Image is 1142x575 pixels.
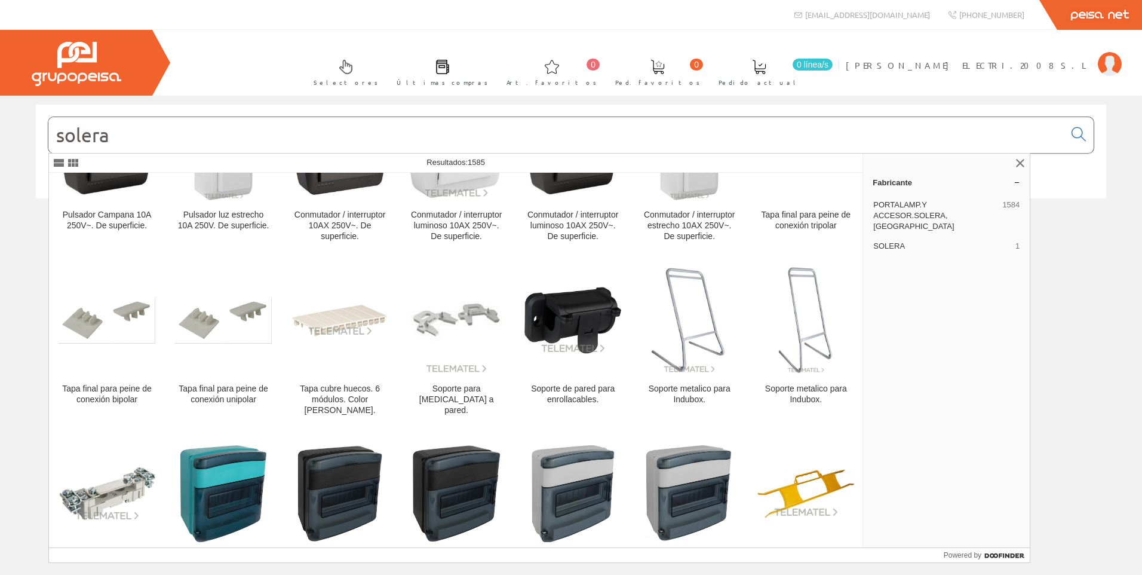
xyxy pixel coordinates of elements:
[314,77,378,88] span: Selectores
[175,445,272,542] img: Caja de distribución estanca verde de 9 elementos.
[524,210,621,242] div: Conmutador / interruptor luminoso 10AX 250V~. De superficie.
[291,384,388,416] div: Tapa cubre huecos. 6 módulos. Color [PERSON_NAME].
[641,384,738,405] div: Soporte metalico para Indubox.
[846,59,1092,71] span: [PERSON_NAME] ELECTRI.2008 S.L
[410,267,502,374] img: Soporte para fijación externa a pared.
[524,384,621,405] div: Soporte de pared para enrollacables.
[165,257,281,430] a: Tapa final para peine de conexión unipolar Tapa final para peine de conexión unipolar
[524,445,621,542] img: Caja de distribución estanca gris de 9 elementos.
[944,548,1030,562] a: Powered by
[757,384,854,405] div: Soporte metalico para Indubox.
[793,59,833,71] span: 0 línea/s
[944,550,981,561] span: Powered by
[748,257,864,430] a: Soporte metalico para Indubox. Soporte metalico para Indubox.
[291,210,388,242] div: Conmutador / interruptor 10AX 250V~. De superficie.
[175,272,272,369] img: Tapa final para peine de conexión unipolar
[175,384,272,405] div: Tapa final para peine de conexión unipolar
[32,42,121,86] img: Grupo Peisa
[175,210,272,231] div: Pulsador luz estrecho 10A 250V. De superficie.
[1002,200,1020,233] span: 1584
[1015,241,1020,252] span: 1
[641,445,738,542] img: Caja de distribución estanca gris de 9 elementos.
[506,77,597,88] span: Art. favoritos
[650,267,728,374] img: Soporte metalico para Indubox.
[524,287,621,353] img: Soporte de pared para enrollacables.
[757,210,854,231] div: Tapa final para peine de conexión tripolar
[641,210,738,242] div: Conmutador / interruptor estrecho 10AX 250V~. De superficie.
[408,445,505,542] img: Caja de distribución estanca negra de 9 elementos.
[408,210,505,242] div: Conmutador / interruptor luminoso 10AX 250V~. De superficie.
[282,257,398,430] a: Tapa cubre huecos. 6 módulos. Color marfil. Tapa cubre huecos. 6 módulos. Color [PERSON_NAME].
[397,77,488,88] span: Últimas compras
[49,257,165,430] a: Tapa final para peine de conexión bipolar Tapa final para peine de conexión bipolar
[398,257,514,430] a: Soporte para fijación externa a pared. Soporte para [MEDICAL_DATA] a pared.
[515,257,631,430] a: Soporte de pared para enrollacables. Soporte de pared para enrollacables.
[631,257,747,430] a: Soporte metalico para Indubox. Soporte metalico para Indubox.
[408,384,505,416] div: Soporte para [MEDICAL_DATA] a pared.
[719,77,800,88] span: Pedido actual
[36,213,1106,224] div: © Grupo Peisa
[59,384,155,405] div: Tapa final para peine de conexión bipolar
[59,210,155,231] div: Pulsador Campana 10A 250V~. De superficie.
[863,173,1030,192] a: Fabricante
[778,267,834,374] img: Soporte metalico para Indubox.
[873,200,997,233] span: PORTALAMP.Y ACCESOR.SOLERA, [GEOGRAPHIC_DATA]
[587,59,600,71] span: 0
[59,467,155,521] img: Seccionador neutro IN 160A.
[468,158,485,167] span: 1585
[873,241,1011,252] span: SOLERA
[302,50,384,93] a: Selectores
[959,10,1024,20] span: [PHONE_NUMBER]
[690,59,703,71] span: 0
[846,50,1122,61] a: [PERSON_NAME] ELECTRI.2008 S.L
[48,117,1064,153] input: Buscar...
[805,10,930,20] span: [EMAIL_ADDRESS][DOMAIN_NAME]
[59,272,155,369] img: Tapa final para peine de conexión bipolar
[291,304,388,336] img: Tapa cubre huecos. 6 módulos. Color marfil.
[291,445,388,542] img: Caja de distribución estanca negra de 9 elementos.
[615,77,700,88] span: Ped. favoritos
[426,158,485,167] span: Resultados:
[385,50,494,93] a: Últimas compras
[757,470,854,518] img: Enrollador manual de cables.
